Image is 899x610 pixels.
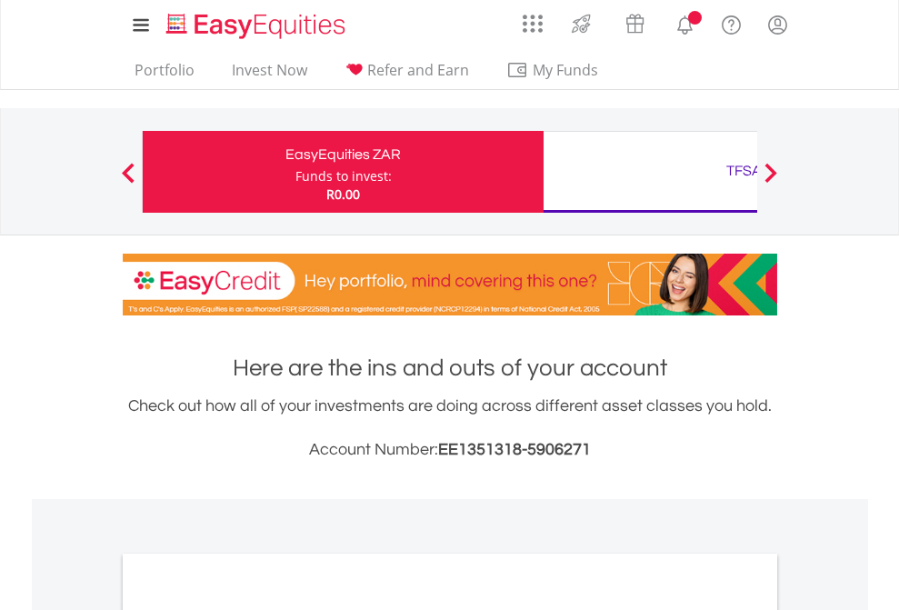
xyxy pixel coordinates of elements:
img: EasyEquities_Logo.png [163,11,353,41]
h3: Account Number: [123,437,777,463]
a: Portfolio [127,61,202,89]
a: Invest Now [225,61,315,89]
button: Next [753,172,789,190]
a: Home page [159,5,353,41]
img: EasyCredit Promotion Banner [123,254,777,315]
span: R0.00 [326,185,360,203]
div: Check out how all of your investments are doing across different asset classes you hold. [123,394,777,463]
a: AppsGrid [511,5,554,34]
a: My Profile [754,5,801,45]
a: Refer and Earn [337,61,476,89]
a: Notifications [662,5,708,41]
button: Previous [110,172,146,190]
span: Refer and Earn [367,60,469,80]
img: vouchers-v2.svg [620,9,650,38]
span: My Funds [506,58,625,82]
a: Vouchers [608,5,662,38]
div: Funds to invest: [295,167,392,185]
div: EasyEquities ZAR [154,142,533,167]
h1: Here are the ins and outs of your account [123,352,777,385]
span: EE1351318-5906271 [438,441,591,458]
a: FAQ's and Support [708,5,754,41]
img: thrive-v2.svg [566,9,596,38]
img: grid-menu-icon.svg [523,14,543,34]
